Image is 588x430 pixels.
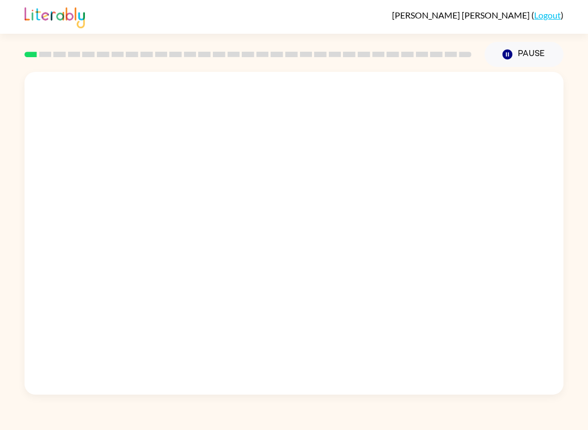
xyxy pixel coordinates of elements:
[392,10,563,20] div: ( )
[442,273,550,382] video: Your browser must support playing .mp4 files to use Literably. Please try using another browser.
[24,4,85,28] img: Literably
[392,10,531,20] span: [PERSON_NAME] [PERSON_NAME]
[485,42,563,67] button: Pause
[534,10,561,20] a: Logout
